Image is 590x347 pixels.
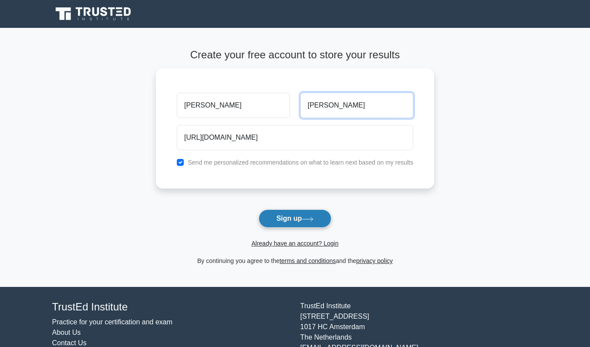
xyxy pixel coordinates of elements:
h4: Create your free account to store your results [156,49,434,61]
a: privacy policy [356,257,393,264]
a: terms and conditions [280,257,336,264]
input: Email [177,125,413,150]
a: About Us [52,329,81,336]
input: First name [177,93,290,118]
input: Last name [300,93,413,118]
a: Contact Us [52,339,87,347]
div: By continuing you agree to the and the [151,256,439,266]
button: Sign up [259,209,332,228]
a: Already have an account? Login [251,240,338,247]
label: Send me personalized recommendations on what to learn next based on my results [188,159,413,166]
a: Practice for your certification and exam [52,318,173,326]
h4: TrustEd Institute [52,301,290,313]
